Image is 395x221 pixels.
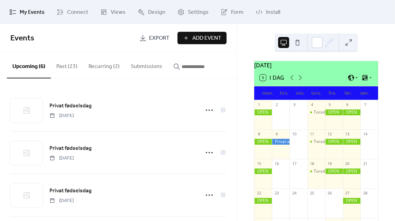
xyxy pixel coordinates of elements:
[125,52,168,78] button: Submissions
[51,52,83,78] button: Past (23)
[308,86,324,100] div: tors.
[276,86,292,100] div: tirs.
[362,191,368,196] div: 28
[314,169,356,174] div: Torsdags smykkecafe
[324,86,340,100] div: fre.
[307,109,325,115] div: Torsdags smykkecafe
[256,132,261,137] div: 8
[362,102,368,107] div: 7
[307,139,325,145] div: Torsdags smykkecafe
[231,8,244,17] span: Form
[172,3,214,21] a: Settings
[292,191,297,196] div: 24
[49,144,92,153] a: Privat fødselsdag
[67,8,88,17] span: Connect
[292,161,297,166] div: 17
[272,139,290,145] div: Privat arr.
[310,132,315,137] div: 11
[356,86,373,100] div: søn.
[345,132,350,137] div: 13
[292,102,297,107] div: 3
[274,191,279,196] div: 23
[343,139,360,145] div: OPEN
[188,8,209,17] span: Settings
[260,86,276,100] div: man.
[149,34,169,42] span: Export
[250,3,285,21] a: Install
[49,102,92,110] a: Privat fødselsdag
[343,109,360,115] div: OPEN
[256,102,261,107] div: 1
[292,132,297,137] div: 10
[177,32,227,44] button: Add Event
[274,102,279,107] div: 2
[215,3,249,21] a: Form
[310,102,315,107] div: 4
[274,132,279,137] div: 9
[307,169,325,174] div: Torsdags smykkecafe
[52,3,93,21] a: Connect
[49,112,74,119] span: [DATE]
[310,161,315,166] div: 18
[362,132,368,137] div: 14
[95,3,131,21] a: Views
[325,109,343,115] div: OPEN
[340,86,357,100] div: lør.
[254,198,272,204] div: OPEN
[345,191,350,196] div: 27
[274,161,279,166] div: 16
[4,3,50,21] a: My Events
[327,102,332,107] div: 5
[327,161,332,166] div: 19
[254,109,272,115] div: OPEN
[148,8,165,17] span: Design
[49,144,92,153] span: Privat fødselsdag
[134,32,175,44] a: Export
[20,8,45,17] span: My Events
[325,169,343,174] div: OPEN
[345,102,350,107] div: 6
[83,52,125,78] button: Recurring (2)
[292,86,308,100] div: ons.
[7,52,51,78] button: Upcoming (6)
[325,139,343,145] div: OPEN
[314,109,356,115] div: Torsdags smykkecafe
[49,102,92,110] span: Privat fødselsdag
[256,191,261,196] div: 22
[343,169,360,174] div: OPEN
[10,31,34,46] span: Events
[254,169,272,174] div: OPEN
[49,197,74,204] span: [DATE]
[192,34,221,42] span: Add Event
[310,191,315,196] div: 25
[49,155,74,162] span: [DATE]
[257,73,287,83] button: 9I dag
[254,61,378,69] div: [DATE]
[256,161,261,166] div: 15
[343,198,360,204] div: OPEN
[111,8,126,17] span: Views
[254,139,272,145] div: OPEN
[314,139,356,145] div: Torsdags smykkecafe
[345,161,350,166] div: 20
[49,186,92,195] a: Privat fødselsdag
[266,8,280,17] span: Install
[362,161,368,166] div: 21
[132,3,171,21] a: Design
[327,191,332,196] div: 26
[327,132,332,137] div: 12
